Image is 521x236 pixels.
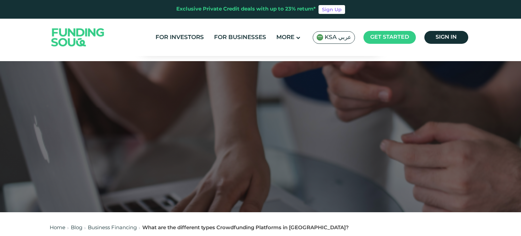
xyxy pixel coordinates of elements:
span: More [276,35,294,40]
span: Get started [370,35,409,40]
a: Blog [71,225,82,230]
img: Logo [45,20,111,55]
div: What are the different types Crowdfunding Platforms in [GEOGRAPHIC_DATA]? [142,224,349,232]
div: Exclusive Private Credit deals with up to 23% return* [176,5,316,13]
a: For Businesses [212,32,268,43]
a: Business Financing [88,225,137,230]
img: SA Flag [316,34,323,41]
a: Home [50,225,65,230]
span: Sign in [436,35,457,40]
span: KSA عربي [325,34,351,41]
a: For Investors [154,32,206,43]
a: Sign in [424,31,468,44]
a: Sign Up [319,5,345,14]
